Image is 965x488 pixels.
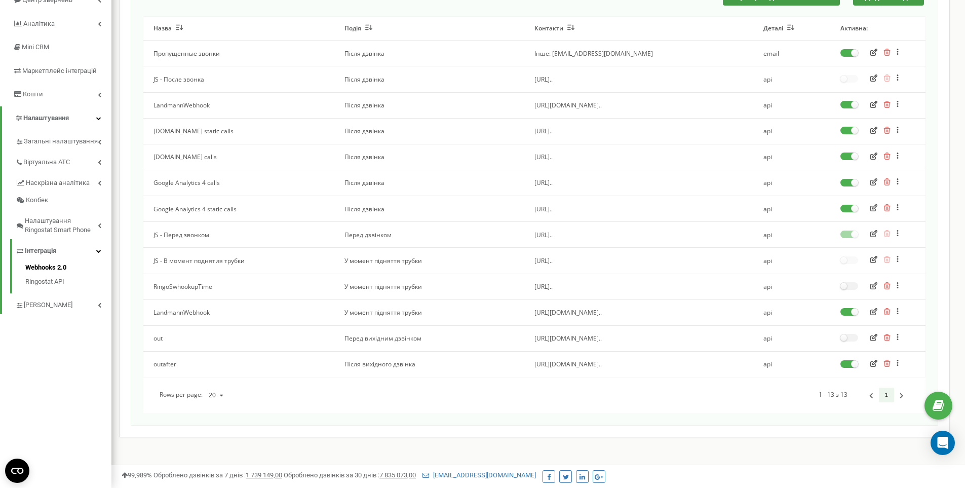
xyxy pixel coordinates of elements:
td: У момент підняття трубки [334,248,524,274]
span: Оброблено дзвінків за 7 днів : [153,471,282,479]
span: Віртуальна АТС [23,158,70,167]
div: Rows per page: [160,387,228,403]
span: Оброблено дзвінків за 30 днів : [284,471,416,479]
a: [EMAIL_ADDRESS][DOMAIN_NAME] [422,471,536,479]
a: Налаштування Ringostat Smart Phone [15,209,111,239]
u: 7 835 073,00 [379,471,416,479]
td: Google Analytics 4 calls [143,170,334,196]
a: 1 [879,388,894,402]
span: [URL].. [534,75,553,84]
td: У момент підняття трубки [334,299,524,325]
span: Кошти [23,90,43,98]
span: Наскрізна аналітика [26,178,90,188]
td: [DOMAIN_NAME] calls [143,144,334,170]
span: [URL].. [534,178,553,187]
td: Перед дзвінком [334,222,524,248]
td: Після дзвінка [334,170,524,196]
td: api [753,274,830,299]
span: [URL].. [534,127,553,135]
span: [URL][DOMAIN_NAME].. [534,334,602,343]
u: 1 739 149,00 [246,471,282,479]
td: Після вихідного дзвінка [334,351,524,377]
div: Open Intercom Messenger [931,431,955,455]
td: Пропущенные звонки [143,41,334,66]
td: api [753,170,830,196]
span: Інтеграція [25,246,56,256]
div: 20 [209,392,216,398]
button: Контакти [534,24,574,32]
td: Після дзвінка [334,41,524,66]
td: Перед вихідним дзвінком [334,325,524,351]
span: [URL].. [534,153,553,161]
span: Налаштування [23,114,69,122]
a: Webhooks 2.0 [25,263,111,275]
td: api [753,196,830,222]
span: 99,989% [122,471,152,479]
button: Open CMP widget [5,459,29,483]
a: Віртуальна АТС [15,151,111,171]
a: Ringostat API [25,275,111,287]
span: Колбек [26,196,48,205]
td: api [753,118,830,144]
td: Google Analytics 4 static calls [143,196,334,222]
td: api [753,248,830,274]
span: [URL][DOMAIN_NAME].. [534,101,602,109]
a: Колбек [15,192,111,209]
td: api [753,299,830,325]
span: [PERSON_NAME] [24,301,72,310]
td: JS - Перед звонком [143,222,334,248]
div: Pagination Navigation [864,388,909,402]
span: [URL].. [534,205,553,213]
td: LandmannWebhook [143,299,334,325]
span: [URL].. [534,282,553,291]
td: api [753,144,830,170]
td: api [753,325,830,351]
a: Інтеграція [15,239,111,260]
a: Наскрізна аналітика [15,171,111,192]
button: Подія [344,24,372,32]
span: Аналiтика [23,20,55,27]
a: Загальні налаштування [15,130,111,151]
td: Після дзвінка [334,92,524,118]
span: Загальні налаштування [24,137,98,146]
a: Налаштування [2,106,111,130]
td: Після дзвінка [334,144,524,170]
td: JS - После звонка [143,66,334,92]
td: Інше: [EMAIL_ADDRESS][DOMAIN_NAME] [524,41,753,66]
span: Налаштування Ringostat Smart Phone [25,216,98,235]
td: У момент підняття трубки [334,274,524,299]
span: [URL].. [534,231,553,239]
td: [DOMAIN_NAME] static calls [143,118,334,144]
td: api [753,222,830,248]
td: RingoSwhookupTime [143,274,334,299]
td: Після дзвінка [334,66,524,92]
td: Після дзвінка [334,118,524,144]
span: [URL][DOMAIN_NAME].. [534,360,602,368]
td: out [143,325,334,351]
td: LandmannWebhook [143,92,334,118]
td: email [753,41,830,66]
button: Назва [153,24,183,32]
button: Деталі [763,24,794,32]
a: [PERSON_NAME] [15,293,111,314]
td: JS - В момент поднятия трубки [143,248,334,274]
span: [URL][DOMAIN_NAME].. [534,308,602,317]
td: api [753,92,830,118]
button: Активна: [840,24,868,32]
div: 1 - 13 з 13 [819,388,909,402]
span: Маркетплейс інтеграцій [22,67,97,74]
td: api [753,351,830,377]
span: [URL].. [534,256,553,265]
td: Після дзвінка [334,196,524,222]
td: outafter [143,351,334,377]
span: Mini CRM [22,43,49,51]
td: api [753,66,830,92]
